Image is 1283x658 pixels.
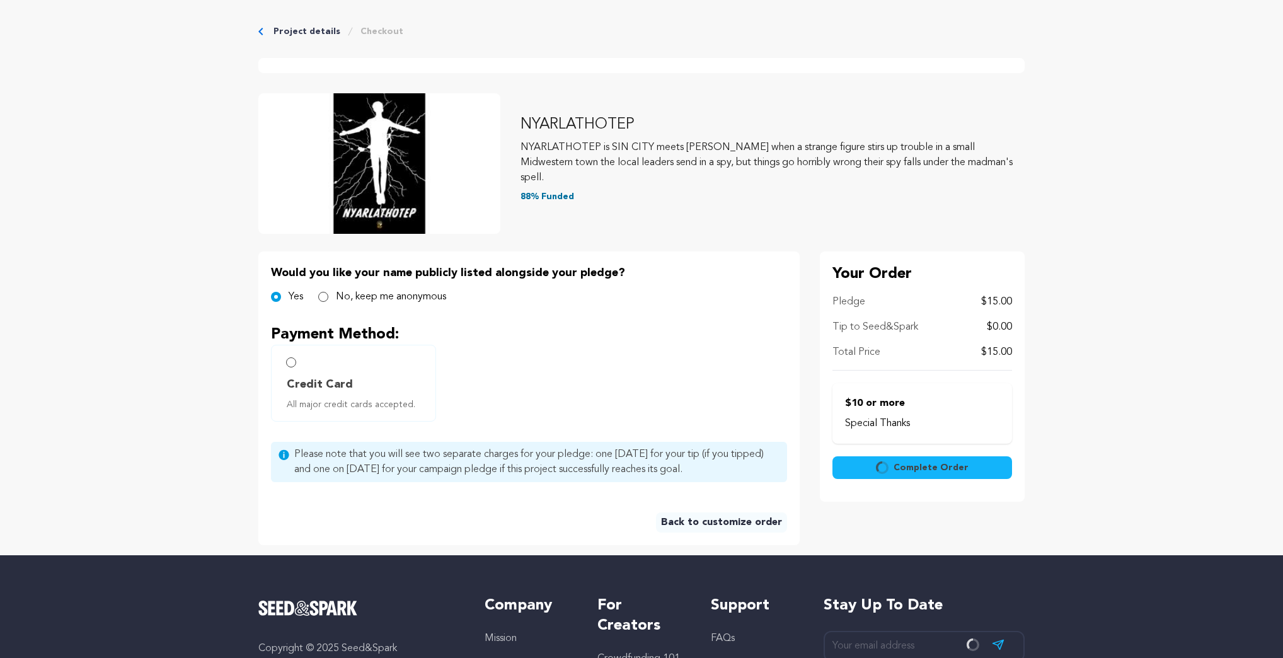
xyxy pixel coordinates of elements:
[711,633,735,644] a: FAQs
[294,447,780,477] span: Please note that you will see two separate charges for your pledge: one [DATE] for your tip (if y...
[832,264,1012,284] p: Your Order
[711,596,798,616] h5: Support
[258,25,1025,38] div: Breadcrumb
[273,25,340,38] a: Project details
[360,25,403,38] a: Checkout
[832,320,918,335] p: Tip to Seed&Spark
[287,376,353,393] span: Credit Card
[289,289,303,304] label: Yes
[894,461,969,474] span: Complete Order
[656,512,787,533] a: Back to customize order
[981,345,1012,360] p: $15.00
[981,294,1012,309] p: $15.00
[521,115,1025,135] p: NYARLATHOTEP
[287,398,425,411] span: All major credit cards accepted.
[521,190,1025,203] p: 88% Funded
[845,416,999,431] p: Special Thanks
[832,345,880,360] p: Total Price
[271,325,787,345] p: Payment Method:
[832,456,1012,479] button: Complete Order
[258,601,459,616] a: Seed&Spark Homepage
[987,320,1012,335] p: $0.00
[271,264,787,282] p: Would you like your name publicly listed alongside your pledge?
[824,596,1025,616] h5: Stay up to date
[485,596,572,616] h5: Company
[845,396,999,411] p: $10 or more
[258,93,500,234] img: NYARLATHOTEP image
[485,633,517,644] a: Mission
[597,596,685,636] h5: For Creators
[832,294,865,309] p: Pledge
[336,289,446,304] label: No, keep me anonymous
[258,641,459,656] p: Copyright © 2025 Seed&Spark
[258,601,357,616] img: Seed&Spark Logo
[521,140,1025,185] p: NYARLATHOTEP is SIN CITY meets [PERSON_NAME] when a strange figure stirs up trouble in a small Mi...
